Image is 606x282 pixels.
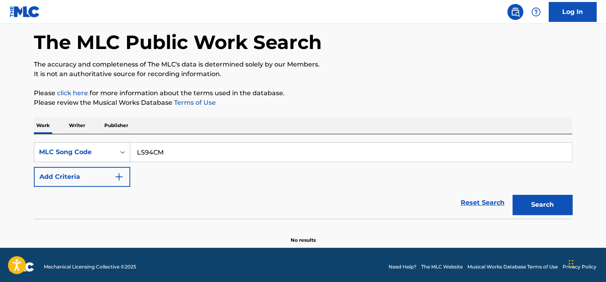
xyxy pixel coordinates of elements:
p: Please review the Musical Works Database [34,98,572,108]
h1: The MLC Public Work Search [34,30,322,54]
div: চ্যাট উইজেট [566,244,606,282]
a: Musical Works Database Terms of Use [467,263,558,270]
a: click here [57,89,88,97]
a: Public Search [507,4,523,20]
img: search [510,7,520,17]
p: It is not an authoritative source for recording information. [34,69,572,79]
p: Please for more information about the terms used in the database. [34,88,572,98]
a: Need Help? [389,263,416,270]
div: Help [528,4,544,20]
form: Search Form [34,142,572,219]
img: 9d2ae6d4665cec9f34b9.svg [114,172,124,182]
p: Writer [66,117,88,134]
p: Work [34,117,52,134]
button: Add Criteria [34,167,130,187]
a: Privacy Policy [563,263,596,270]
a: Terms of Use [172,99,216,106]
img: help [531,7,541,17]
img: MLC Logo [10,6,40,18]
div: টেনে আনুন [569,252,573,276]
a: Reset Search [457,194,508,211]
iframe: Chat Widget [566,244,606,282]
a: The MLC Website [421,263,463,270]
button: Search [512,195,572,215]
span: Mechanical Licensing Collective © 2025 [44,263,136,270]
p: No results [291,227,316,244]
div: MLC Song Code [39,147,111,157]
a: Log In [549,2,596,22]
p: The accuracy and completeness of The MLC's data is determined solely by our Members. [34,60,572,69]
p: Publisher [102,117,131,134]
